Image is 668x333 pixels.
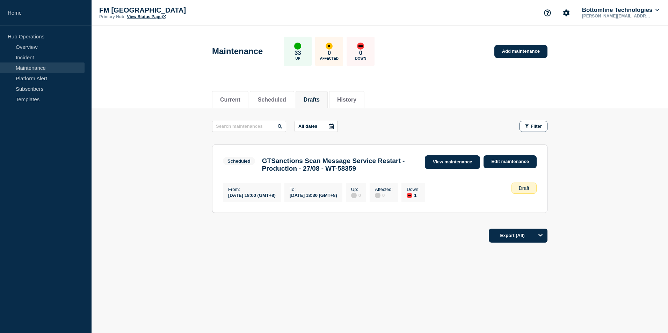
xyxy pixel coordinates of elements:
[290,187,337,192] p: To :
[581,14,653,18] p: [PERSON_NAME][EMAIL_ADDRESS][PERSON_NAME][DOMAIN_NAME]
[228,187,276,192] p: From :
[531,124,542,129] span: Filter
[295,50,301,57] p: 33
[258,97,286,103] button: Scheduled
[298,124,317,129] p: All dates
[407,187,420,192] p: Down :
[359,50,362,57] p: 0
[220,97,240,103] button: Current
[357,43,364,50] div: down
[294,43,301,50] div: up
[99,14,124,19] p: Primary Hub
[212,121,286,132] input: Search maintenances
[337,97,356,103] button: History
[228,192,276,198] div: [DATE] 18:00 (GMT+8)
[295,121,338,132] button: All dates
[375,193,380,198] div: disabled
[351,193,357,198] div: disabled
[540,6,555,20] button: Support
[484,155,537,168] a: Edit maintenance
[328,50,331,57] p: 0
[351,192,361,198] div: 0
[304,97,320,103] button: Drafts
[559,6,574,20] button: Account settings
[520,121,547,132] button: Filter
[533,229,547,243] button: Options
[375,192,393,198] div: 0
[320,57,339,60] p: Affected
[511,183,537,194] div: Draft
[290,192,337,198] div: [DATE] 18:30 (GMT+8)
[375,187,393,192] p: Affected :
[326,43,333,50] div: affected
[494,45,547,58] a: Add maintenance
[295,57,300,60] p: Up
[212,46,263,56] h1: Maintenance
[425,155,480,169] a: View maintenance
[407,192,420,198] div: 1
[227,158,250,164] div: Scheduled
[355,57,366,60] p: Down
[351,187,361,192] p: Up :
[581,7,660,14] button: Bottomline Technologies
[262,157,418,172] h3: GTSanctions Scan Message Service Restart - Production - 27/08 - WT-58359
[127,14,166,19] a: View Status Page
[99,6,239,14] p: FM [GEOGRAPHIC_DATA]
[489,229,547,243] button: Export (All)
[407,193,412,198] div: down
